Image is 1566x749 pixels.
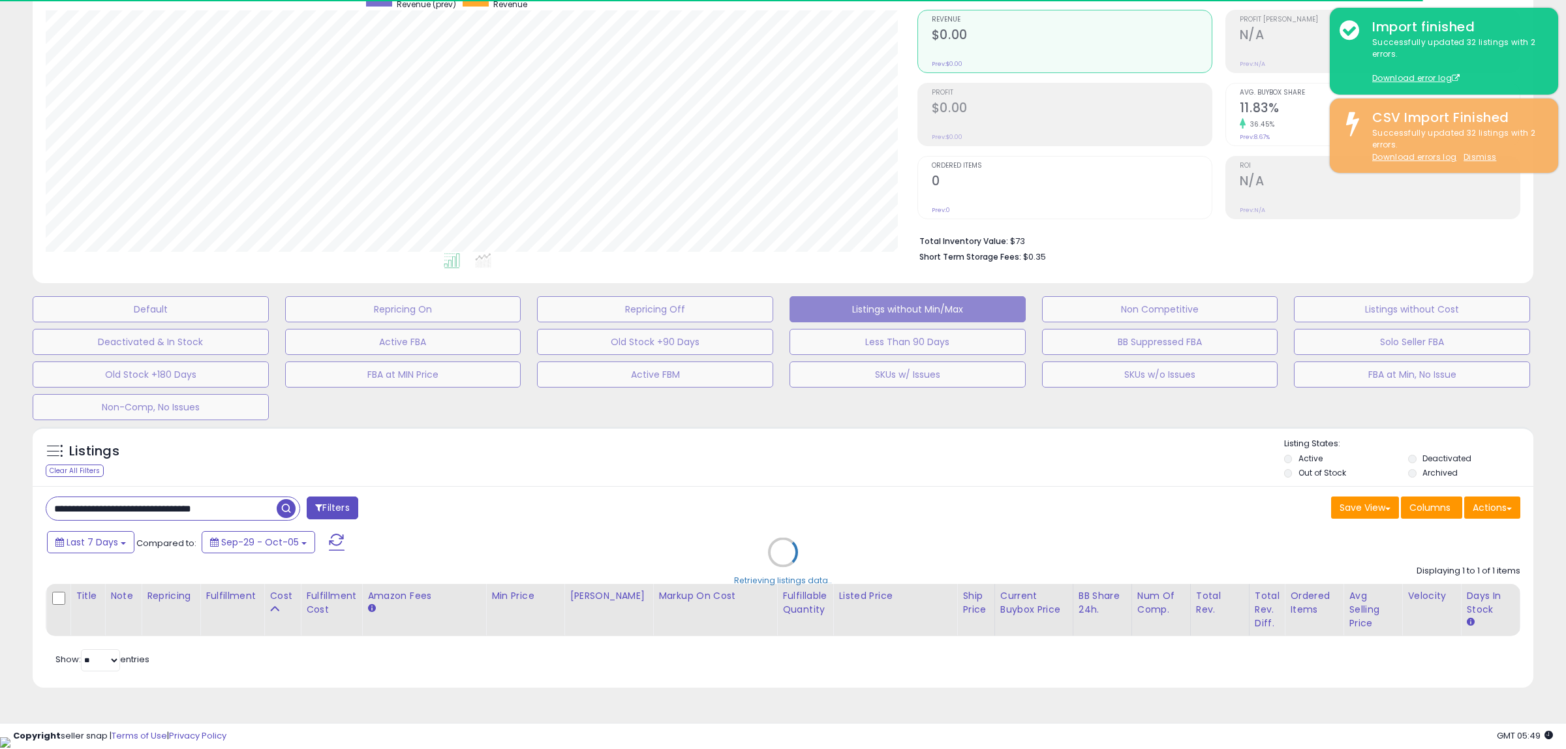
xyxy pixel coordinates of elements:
[919,236,1008,247] b: Total Inventory Value:
[790,361,1026,388] button: SKUs w/ Issues
[932,27,1212,45] h2: $0.00
[932,60,962,68] small: Prev: $0.00
[537,296,773,322] button: Repricing Off
[285,329,521,355] button: Active FBA
[1240,162,1520,170] span: ROI
[919,232,1511,248] li: $73
[932,16,1212,23] span: Revenue
[932,206,950,214] small: Prev: 0
[1240,206,1265,214] small: Prev: N/A
[1042,296,1278,322] button: Non Competitive
[112,729,167,742] a: Terms of Use
[33,329,269,355] button: Deactivated & In Stock
[1240,16,1520,23] span: Profit [PERSON_NAME]
[1362,127,1548,164] div: Successfully updated 32 listings with 2 errors.
[1240,100,1520,118] h2: 11.83%
[1294,329,1530,355] button: Solo Seller FBA
[285,361,521,388] button: FBA at MIN Price
[537,361,773,388] button: Active FBM
[1362,18,1548,37] div: Import finished
[285,296,521,322] button: Repricing On
[1294,361,1530,388] button: FBA at Min, No Issue
[932,162,1212,170] span: Ordered Items
[1240,27,1520,45] h2: N/A
[1042,361,1278,388] button: SKUs w/o Issues
[33,394,269,420] button: Non-Comp, No Issues
[1372,151,1456,162] a: Download errors log
[790,329,1026,355] button: Less Than 90 Days
[13,730,226,742] div: seller snap | |
[1497,729,1553,742] span: 2025-10-13 05:49 GMT
[13,729,61,742] strong: Copyright
[932,100,1212,118] h2: $0.00
[932,133,962,141] small: Prev: $0.00
[1372,72,1460,84] a: Download error log
[1362,37,1548,85] div: Successfully updated 32 listings with 2 errors.
[1042,329,1278,355] button: BB Suppressed FBA
[169,729,226,742] a: Privacy Policy
[932,174,1212,191] h2: 0
[537,329,773,355] button: Old Stock +90 Days
[1294,296,1530,322] button: Listings without Cost
[932,89,1212,97] span: Profit
[1240,60,1265,68] small: Prev: N/A
[1246,119,1275,129] small: 36.45%
[790,296,1026,322] button: Listings without Min/Max
[734,575,832,587] div: Retrieving listings data..
[1240,174,1520,191] h2: N/A
[1362,108,1548,127] div: CSV Import Finished
[1240,89,1520,97] span: Avg. Buybox Share
[1240,133,1270,141] small: Prev: 8.67%
[33,296,269,322] button: Default
[1464,151,1496,162] u: Dismiss
[1023,251,1046,263] span: $0.35
[919,251,1021,262] b: Short Term Storage Fees:
[33,361,269,388] button: Old Stock +180 Days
